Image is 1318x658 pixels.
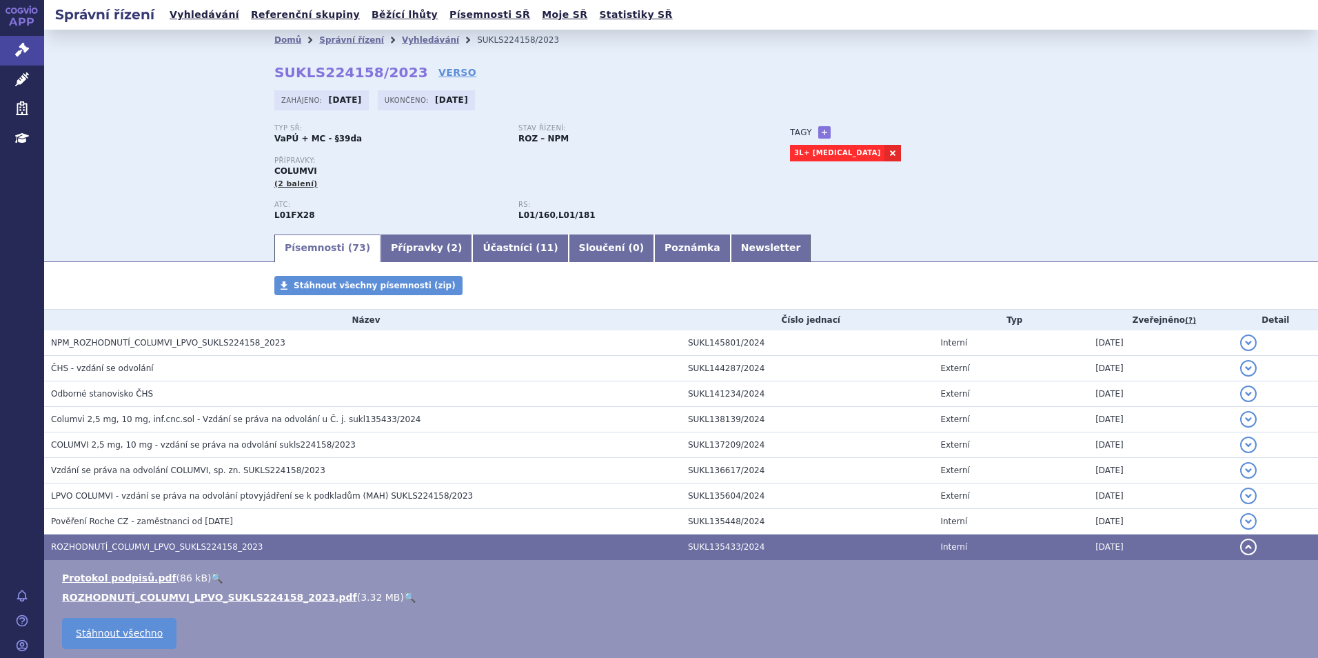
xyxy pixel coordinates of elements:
[274,201,505,209] p: ATC:
[633,242,640,253] span: 0
[681,310,933,330] th: Číslo jednací
[681,356,933,381] td: SUKL144287/2024
[1088,330,1233,356] td: [DATE]
[540,242,554,253] span: 11
[790,145,884,161] a: 3L+ [MEDICAL_DATA]
[518,134,569,143] strong: ROZ – NPM
[681,509,933,535] td: SUKL135448/2024
[1088,407,1233,432] td: [DATE]
[1088,356,1233,381] td: [DATE]
[1240,513,1257,530] button: detail
[274,166,317,176] span: COLUMVI
[274,235,381,262] a: Písemnosti (73)
[1088,381,1233,407] td: [DATE]
[940,440,969,450] span: Externí
[274,210,315,220] strong: GLOFITAMAB
[62,572,176,584] a: Protokol podpisů.pdf
[518,124,749,132] p: Stav řízení:
[1240,335,1257,351] button: detail
[1088,310,1233,330] th: Zveřejněno
[940,415,969,424] span: Externí
[1240,437,1257,453] button: detail
[180,572,207,584] span: 86 kB
[1088,432,1233,458] td: [DATE]
[329,95,362,105] strong: [DATE]
[940,466,969,475] span: Externí
[438,66,476,79] a: VERSO
[435,95,468,105] strong: [DATE]
[51,466,325,475] span: Vzdání se práva na odvolání COLUMVI, sp. zn. SUKLS224158/2023
[472,235,568,262] a: Účastníci (11)
[790,124,812,141] h3: Tagy
[569,235,654,262] a: Sloučení (0)
[940,389,969,399] span: Externí
[62,571,1304,585] li: ( )
[165,6,243,24] a: Vyhledávání
[1088,535,1233,560] td: [DATE]
[451,242,458,253] span: 2
[940,517,967,526] span: Interní
[51,338,285,348] span: NPM_ROZHODNUTÍ_COLUMVI_LPVO_SUKLS224158_2023
[681,407,933,432] td: SUKL138139/2024
[940,338,967,348] span: Interní
[1240,539,1257,555] button: detail
[51,415,420,424] span: Columvi 2,5 mg, 10 mg, inf.cnc.sol - Vzdání se práva na odvolání u Č. j. sukl135433/2024
[44,5,165,24] h2: Správní řízení
[211,572,223,584] a: 🔍
[940,363,969,373] span: Externí
[1240,386,1257,402] button: detail
[681,458,933,483] td: SUKL136617/2024
[381,235,472,262] a: Přípravky (2)
[1088,483,1233,509] td: [DATE]
[654,235,731,262] a: Poznámka
[1088,509,1233,535] td: [DATE]
[404,592,416,603] a: 🔍
[274,64,428,81] strong: SUKLS224158/2023
[402,35,459,45] a: Vyhledávání
[274,35,301,45] a: Domů
[281,94,325,106] span: Zahájeno:
[933,310,1088,330] th: Typ
[445,6,534,24] a: Písemnosti SŘ
[518,201,749,209] p: RS:
[274,179,318,188] span: (2 balení)
[274,157,762,165] p: Přípravky:
[361,592,400,603] span: 3.32 MB
[274,134,362,143] strong: VaPÚ + MC - §39da
[1233,310,1318,330] th: Detail
[294,281,456,290] span: Stáhnout všechny písemnosti (zip)
[1240,488,1257,504] button: detail
[1088,458,1233,483] td: [DATE]
[940,491,969,501] span: Externí
[51,389,153,399] span: Odborné stanovisko ČHS
[681,483,933,509] td: SUKL135604/2024
[940,542,967,552] span: Interní
[518,210,556,220] strong: monoklonální protilátky a konjugáty protilátka – léčivo
[62,592,357,603] a: ROZHODNUTÍ_COLUMVI_LPVO_SUKLS224158_2023.pdf
[319,35,384,45] a: Správní řízení
[477,30,577,50] li: SUKLS224158/2023
[274,124,505,132] p: Typ SŘ:
[62,618,176,649] a: Stáhnout všechno
[518,201,762,221] div: ,
[1240,411,1257,428] button: detail
[352,242,365,253] span: 73
[681,432,933,458] td: SUKL137209/2024
[51,440,356,450] span: COLUMVI 2,5 mg, 10 mg - vzdání se práva na odvolání sukls224158/2023
[51,491,473,501] span: LPVO COLUMVI - vzdání se práva na odvolání ptovyjádření se k podkladům (MAH) SUKLS224158/2023
[1185,316,1196,326] abbr: (?)
[681,381,933,407] td: SUKL141234/2024
[44,310,681,330] th: Název
[51,542,263,552] span: ROZHODNUTÍ_COLUMVI_LPVO_SUKLS224158_2023
[538,6,591,24] a: Moje SŘ
[247,6,364,24] a: Referenční skupiny
[367,6,442,24] a: Běžící lhůty
[558,210,596,220] strong: glofitamab pro indikaci relabující / refrakterní difuzní velkobuněčný B-lymfom (DLBCL)
[731,235,811,262] a: Newsletter
[385,94,432,106] span: Ukončeno:
[51,517,233,526] span: Pověření Roche CZ - zaměstnanci od 23.05.2024
[1240,360,1257,377] button: detail
[681,330,933,356] td: SUKL145801/2024
[595,6,676,24] a: Statistiky SŘ
[274,276,463,295] a: Stáhnout všechny písemnosti (zip)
